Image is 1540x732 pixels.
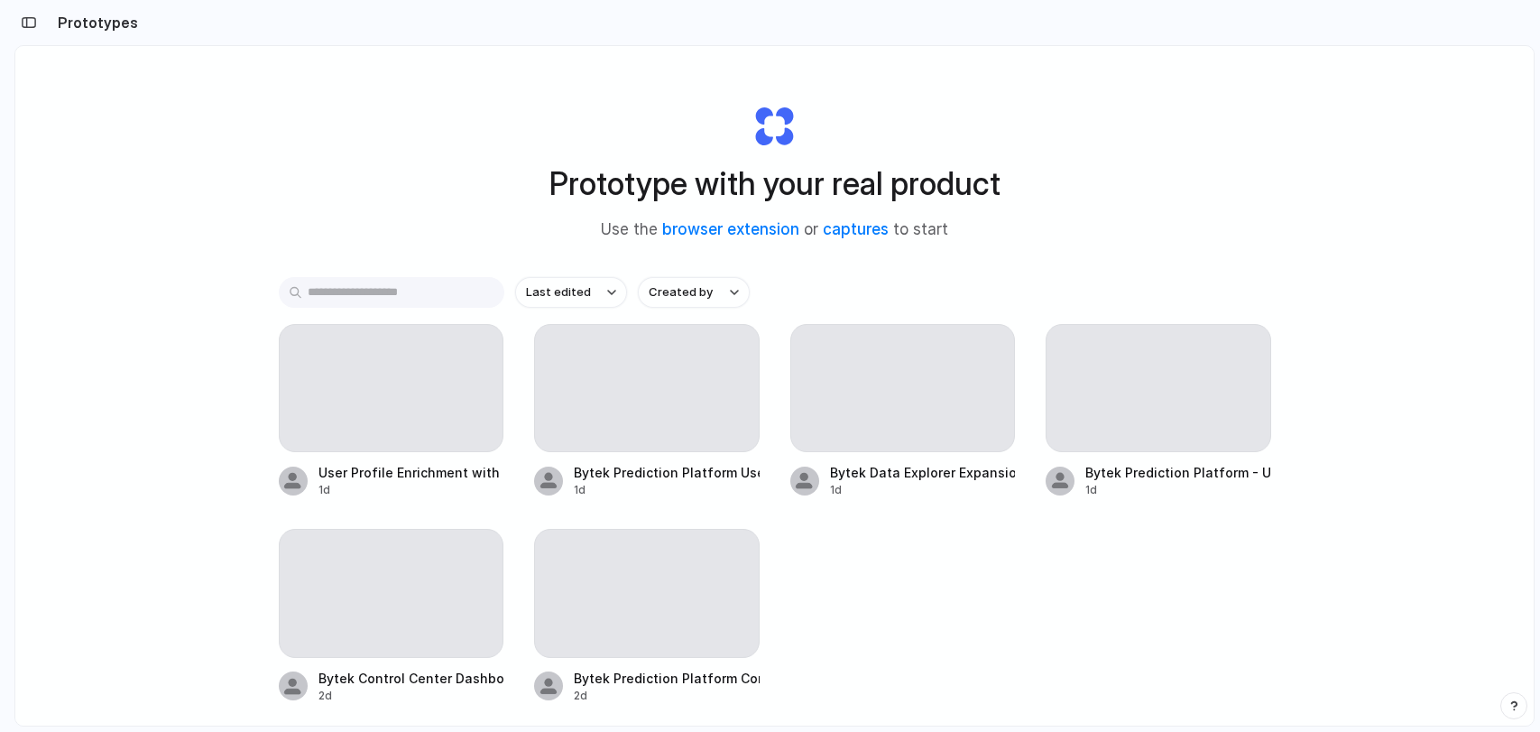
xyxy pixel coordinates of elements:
div: 1d [1085,482,1271,498]
a: User Profile Enrichment with AI Predictive Attributes1d [279,324,504,498]
div: Bytek Prediction Platform Connections Update [574,669,760,688]
a: Bytek Control Center Dashboard2d [279,529,504,703]
div: Bytek Prediction Platform - Users Explorer Enhancements [1085,463,1271,482]
h1: Prototype with your real product [549,160,1001,208]
a: browser extension [662,220,799,238]
div: 2d [574,688,760,704]
span: Created by [649,283,713,301]
div: Bytek Data Explorer Expansion [830,463,1016,482]
div: 1d [574,482,760,498]
div: 2d [318,688,504,704]
a: Bytek Prediction Platform Connections Update2d [534,529,760,703]
span: Last edited [526,283,591,301]
div: Bytek Control Center Dashboard [318,669,504,688]
a: Bytek Data Explorer Expansion1d [790,324,1016,498]
span: Use the or to start [601,218,948,242]
div: Bytek Prediction Platform User Onboarding Wizard [574,463,760,482]
a: Bytek Prediction Platform User Onboarding Wizard1d [534,324,760,498]
a: captures [823,220,889,238]
h2: Prototypes [51,12,138,33]
a: Bytek Prediction Platform - Users Explorer Enhancements1d [1046,324,1271,498]
div: 1d [830,482,1016,498]
button: Last edited [515,277,627,308]
button: Created by [638,277,750,308]
div: User Profile Enrichment with AI Predictive Attributes [318,463,504,482]
div: 1d [318,482,504,498]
